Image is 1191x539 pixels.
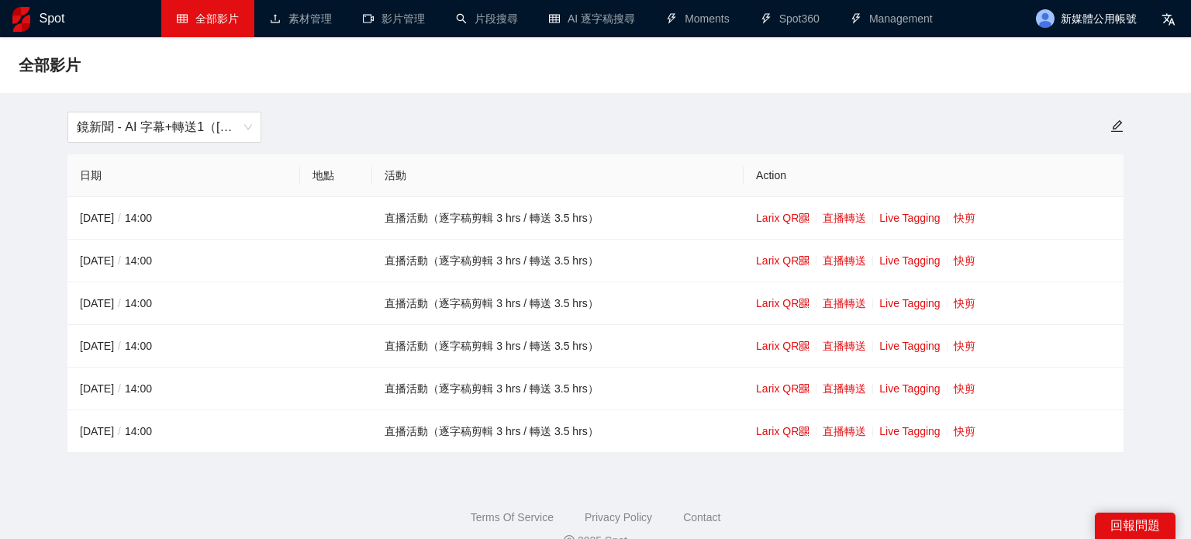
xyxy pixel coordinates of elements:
[954,254,975,267] a: 快剪
[270,12,332,25] a: upload素材管理
[67,368,300,410] td: [DATE] 14:00
[954,212,975,224] a: 快剪
[756,297,810,309] a: Larix QR
[666,12,730,25] a: thunderboltMoments
[799,212,810,223] span: qrcode
[300,154,372,197] th: 地點
[19,53,81,78] span: 全部影片
[177,13,188,24] span: table
[756,340,810,352] a: Larix QR
[372,240,744,282] td: 直播活動（逐字稿剪輯 3 hrs / 轉送 3.5 hrs）
[67,154,300,197] th: 日期
[549,12,635,25] a: tableAI 逐字稿搜尋
[823,382,866,395] a: 直播轉送
[851,12,933,25] a: thunderboltManagement
[879,254,940,267] a: Live Tagging
[67,197,300,240] td: [DATE] 14:00
[585,511,652,523] a: Privacy Policy
[823,297,866,309] a: 直播轉送
[67,410,300,453] td: [DATE] 14:00
[879,212,940,224] a: Live Tagging
[799,426,810,437] span: qrcode
[372,368,744,410] td: 直播活動（逐字稿剪輯 3 hrs / 轉送 3.5 hrs）
[756,382,810,395] a: Larix QR
[954,425,975,437] a: 快剪
[799,298,810,309] span: qrcode
[879,340,940,352] a: Live Tagging
[954,340,975,352] a: 快剪
[67,240,300,282] td: [DATE] 14:00
[114,297,125,309] span: /
[372,282,744,325] td: 直播活動（逐字稿剪輯 3 hrs / 轉送 3.5 hrs）
[456,12,518,25] a: search片段搜尋
[879,297,940,309] a: Live Tagging
[372,154,744,197] th: 活動
[799,255,810,266] span: qrcode
[823,425,866,437] a: 直播轉送
[114,382,125,395] span: /
[471,511,554,523] a: Terms Of Service
[756,212,810,224] a: Larix QR
[1036,9,1055,28] img: avatar
[823,254,866,267] a: 直播轉送
[744,154,1124,197] th: Action
[683,511,720,523] a: Contact
[67,325,300,368] td: [DATE] 14:00
[363,12,425,25] a: video-camera影片管理
[114,425,125,437] span: /
[77,112,252,142] span: 鏡新聞 - AI 字幕+轉送1（2025-2027）
[114,212,125,224] span: /
[954,382,975,395] a: 快剪
[372,410,744,453] td: 直播活動（逐字稿剪輯 3 hrs / 轉送 3.5 hrs）
[823,212,866,224] a: 直播轉送
[114,254,125,267] span: /
[799,383,810,394] span: qrcode
[1110,119,1124,133] span: edit
[756,254,810,267] a: Larix QR
[823,340,866,352] a: 直播轉送
[879,425,940,437] a: Live Tagging
[1095,513,1175,539] div: 回報問題
[195,12,239,25] span: 全部影片
[756,425,810,437] a: Larix QR
[954,297,975,309] a: 快剪
[67,282,300,325] td: [DATE] 14:00
[799,340,810,351] span: qrcode
[114,340,125,352] span: /
[372,197,744,240] td: 直播活動（逐字稿剪輯 3 hrs / 轉送 3.5 hrs）
[761,12,820,25] a: thunderboltSpot360
[879,382,940,395] a: Live Tagging
[12,7,30,32] img: logo
[372,325,744,368] td: 直播活動（逐字稿剪輯 3 hrs / 轉送 3.5 hrs）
